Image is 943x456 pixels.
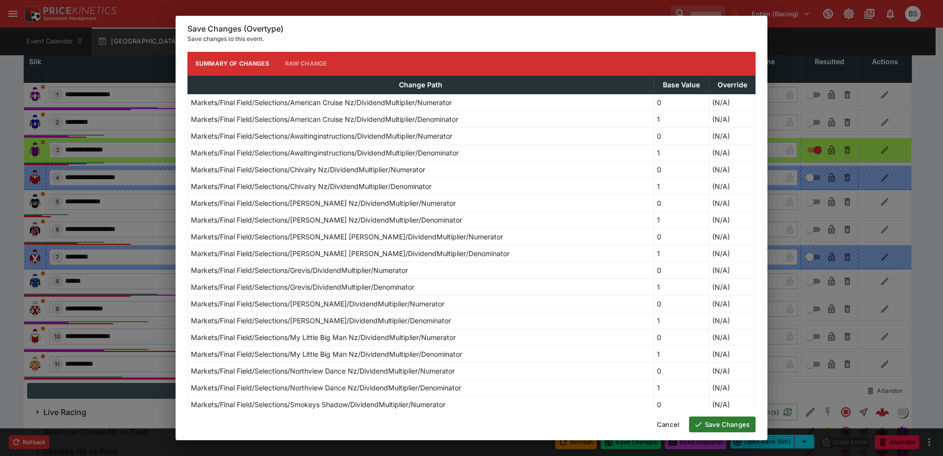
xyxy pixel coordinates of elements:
td: (N/A) [709,228,756,245]
p: Markets/Final Field/Selections/Chivalry Nz/DividendMultiplier/Denominator [191,181,432,191]
td: 0 [653,194,709,211]
td: 0 [653,228,709,245]
p: Markets/Final Field/Selections/Grevis/DividendMultiplier/Denominator [191,282,414,292]
td: (N/A) [709,278,756,295]
td: (N/A) [709,111,756,127]
p: Markets/Final Field/Selections/My Little Big Man Nz/DividendMultiplier/Denominator [191,349,462,359]
td: 0 [653,262,709,278]
button: Raw Change [277,52,335,76]
td: 1 [653,312,709,329]
h6: Save Changes (Overtype) [187,24,756,34]
td: 0 [653,329,709,345]
p: Markets/Final Field/Selections/[PERSON_NAME] [PERSON_NAME]/DividendMultiplier/Numerator [191,231,503,242]
td: (N/A) [709,127,756,144]
td: (N/A) [709,295,756,312]
td: (N/A) [709,94,756,111]
td: 0 [653,396,709,413]
td: (N/A) [709,245,756,262]
td: 1 [653,278,709,295]
p: Markets/Final Field/Selections/[PERSON_NAME]/DividendMultiplier/Numerator [191,299,444,309]
td: 1 [653,111,709,127]
td: 0 [653,94,709,111]
td: (N/A) [709,379,756,396]
p: Markets/Final Field/Selections/Awaitinginstructions/DividendMultiplier/Denominator [191,148,459,158]
p: Markets/Final Field/Selections/[PERSON_NAME] Nz/DividendMultiplier/Numerator [191,198,456,208]
td: 0 [653,362,709,379]
th: Override [709,76,756,94]
button: Save Changes [689,417,756,432]
p: Markets/Final Field/Selections/[PERSON_NAME] [PERSON_NAME]/DividendMultiplier/Denominator [191,248,509,259]
td: 1 [653,211,709,228]
td: 0 [653,295,709,312]
td: (N/A) [709,178,756,194]
p: Save changes to this event. [187,34,756,44]
td: 1 [653,379,709,396]
p: Markets/Final Field/Selections/[PERSON_NAME]/DividendMultiplier/Denominator [191,315,451,326]
button: Cancel [651,417,685,432]
td: (N/A) [709,194,756,211]
p: Markets/Final Field/Selections/Awaitinginstructions/DividendMultiplier/Numerator [191,131,452,141]
th: Base Value [653,76,709,94]
td: (N/A) [709,312,756,329]
p: Markets/Final Field/Selections/Northview Dance Nz/DividendMultiplier/Numerator [191,366,455,376]
td: (N/A) [709,329,756,345]
td: 1 [653,345,709,362]
td: 1 [653,144,709,161]
td: (N/A) [709,345,756,362]
td: 1 [653,178,709,194]
p: Markets/Final Field/Selections/My Little Big Man Nz/DividendMultiplier/Numerator [191,332,456,342]
td: (N/A) [709,362,756,379]
p: Markets/Final Field/Selections/Chivalry Nz/DividendMultiplier/Numerator [191,164,425,175]
td: 1 [653,245,709,262]
td: (N/A) [709,211,756,228]
p: Markets/Final Field/Selections/Northview Dance Nz/DividendMultiplier/Denominator [191,382,461,393]
p: Markets/Final Field/Selections/American Cruise Nz/DividendMultiplier/Denominator [191,114,458,124]
td: (N/A) [709,144,756,161]
p: Markets/Final Field/Selections/Smokeys Shadow/DividendMultiplier/Numerator [191,399,445,410]
th: Change Path [188,76,654,94]
td: (N/A) [709,161,756,178]
td: 0 [653,161,709,178]
button: Summary of Changes [187,52,277,76]
p: Markets/Final Field/Selections/Grevis/DividendMultiplier/Numerator [191,265,408,275]
td: (N/A) [709,262,756,278]
td: 0 [653,127,709,144]
p: Markets/Final Field/Selections/American Cruise Nz/DividendMultiplier/Numerator [191,97,452,108]
td: (N/A) [709,396,756,413]
p: Markets/Final Field/Selections/[PERSON_NAME] Nz/DividendMultiplier/Denominator [191,215,462,225]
